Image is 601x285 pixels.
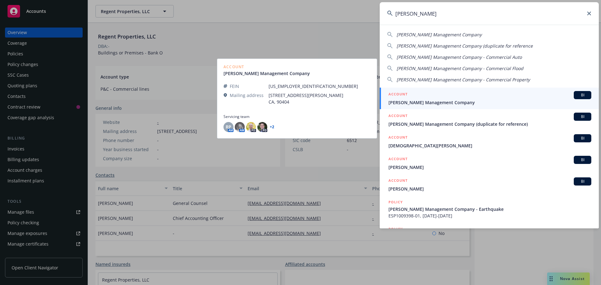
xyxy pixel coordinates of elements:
span: [PERSON_NAME] Management Company [388,99,591,106]
a: ACCOUNTBI[PERSON_NAME] Management Company [380,88,599,109]
h5: ACCOUNT [388,134,408,142]
h5: POLICY [388,199,403,205]
span: BI [576,135,589,141]
span: [PERSON_NAME] Management Company - Commercial Auto [397,54,522,60]
h5: ACCOUNT [388,177,408,185]
span: [PERSON_NAME] [388,164,591,170]
h5: POLICY [388,226,403,232]
span: [DEMOGRAPHIC_DATA][PERSON_NAME] [388,142,591,149]
a: POLICY[PERSON_NAME] Management Company - EarthquakeESP1009398-01, [DATE]-[DATE] [380,196,599,222]
span: [PERSON_NAME] Management Company - Commercial Property [397,77,530,83]
a: ACCOUNTBI[PERSON_NAME] [380,174,599,196]
a: ACCOUNTBI[PERSON_NAME] [380,152,599,174]
h5: ACCOUNT [388,91,408,99]
span: [PERSON_NAME] [388,186,591,192]
span: [PERSON_NAME] Management Company (duplicate for reference) [388,121,591,127]
span: [PERSON_NAME] Management Company (duplicate for reference [397,43,533,49]
span: [PERSON_NAME] Management Company [397,32,482,38]
span: [PERSON_NAME] Management Company - Commercial Flood [397,65,523,71]
h5: ACCOUNT [388,156,408,163]
span: [PERSON_NAME] Management Company - Earthquake [388,206,591,212]
input: Search... [380,2,599,25]
span: BI [576,179,589,184]
span: ESP1009398-01, [DATE]-[DATE] [388,212,591,219]
span: BI [576,92,589,98]
span: BI [576,114,589,120]
a: ACCOUNTBI[DEMOGRAPHIC_DATA][PERSON_NAME] [380,131,599,152]
a: ACCOUNTBI[PERSON_NAME] Management Company (duplicate for reference) [380,109,599,131]
h5: ACCOUNT [388,113,408,120]
span: BI [576,157,589,163]
a: POLICY [380,222,599,249]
